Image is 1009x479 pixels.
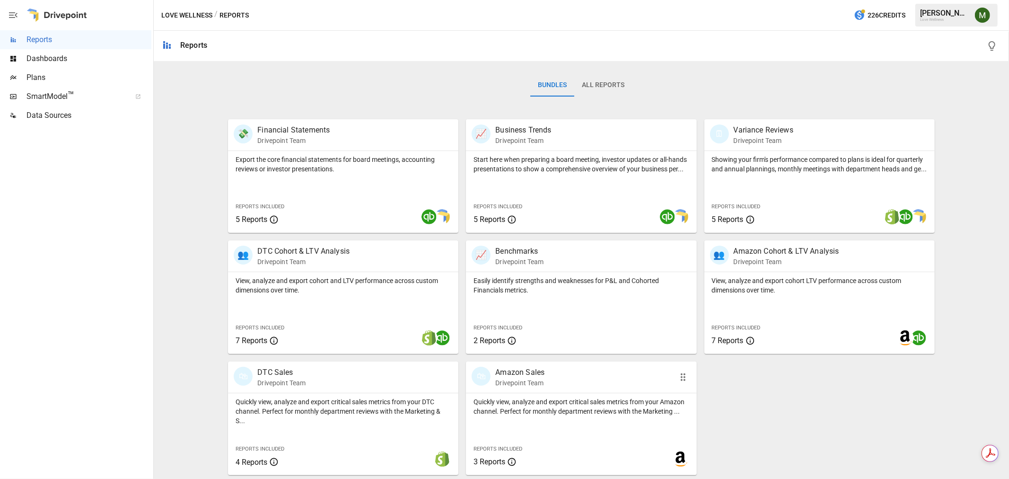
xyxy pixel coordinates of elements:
[474,215,505,224] span: 5 Reports
[673,452,688,467] img: amazon
[898,330,913,346] img: amazon
[474,155,689,174] p: Start here when preparing a board meeting, investor updates or all-hands presentations to show a ...
[712,336,744,345] span: 7 Reports
[236,325,284,331] span: Reports Included
[236,446,284,452] span: Reports Included
[257,367,306,378] p: DTC Sales
[236,458,267,467] span: 4 Reports
[734,257,839,266] p: Drivepoint Team
[712,276,927,295] p: View, analyze and export cohort LTV performance across custom dimensions over time.
[868,9,905,21] span: 226 Credits
[474,276,689,295] p: Easily identify strengths and weaknesses for P&L and Cohorted Financials metrics.
[710,124,729,143] div: 🗓
[850,7,909,24] button: 226Credits
[26,91,125,102] span: SmartModel
[495,136,551,145] p: Drivepoint Team
[161,9,212,21] button: Love Wellness
[472,246,491,265] div: 📈
[234,246,253,265] div: 👥
[26,53,151,64] span: Dashboards
[712,204,761,210] span: Reports Included
[26,34,151,45] span: Reports
[975,8,990,23] img: Meredith Lacasse
[660,209,675,224] img: quickbooks
[474,204,522,210] span: Reports Included
[920,9,969,18] div: [PERSON_NAME]
[712,215,744,224] span: 5 Reports
[435,452,450,467] img: shopify
[920,18,969,22] div: Love Wellness
[712,325,761,331] span: Reports Included
[474,457,505,466] span: 3 Reports
[26,72,151,83] span: Plans
[236,215,267,224] span: 5 Reports
[257,378,306,388] p: Drivepoint Team
[472,124,491,143] div: 📈
[180,41,207,50] div: Reports
[495,246,544,257] p: Benchmarks
[712,155,927,174] p: Showing your firm's performance compared to plans is ideal for quarterly and annual plannings, mo...
[68,89,74,101] span: ™
[257,136,330,145] p: Drivepoint Team
[969,2,996,28] button: Meredith Lacasse
[472,367,491,386] div: 🛍
[421,330,437,346] img: shopify
[495,124,551,136] p: Business Trends
[734,246,839,257] p: Amazon Cohort & LTV Analysis
[474,325,522,331] span: Reports Included
[234,367,253,386] div: 🛍
[26,110,151,121] span: Data Sources
[734,124,793,136] p: Variance Reviews
[710,246,729,265] div: 👥
[214,9,218,21] div: /
[530,74,574,97] button: Bundles
[885,209,900,224] img: shopify
[236,336,267,345] span: 7 Reports
[673,209,688,224] img: smart model
[236,204,284,210] span: Reports Included
[257,124,330,136] p: Financial Statements
[257,257,350,266] p: Drivepoint Team
[234,124,253,143] div: 💸
[236,397,451,426] p: Quickly view, analyze and export critical sales metrics from your DTC channel. Perfect for monthl...
[474,336,505,345] span: 2 Reports
[474,397,689,416] p: Quickly view, analyze and export critical sales metrics from your Amazon channel. Perfect for mon...
[236,276,451,295] p: View, analyze and export cohort and LTV performance across custom dimensions over time.
[495,257,544,266] p: Drivepoint Team
[236,155,451,174] p: Export the core financial statements for board meetings, accounting reviews or investor presentat...
[495,378,544,388] p: Drivepoint Team
[898,209,913,224] img: quickbooks
[734,136,793,145] p: Drivepoint Team
[495,367,544,378] p: Amazon Sales
[435,209,450,224] img: smart model
[474,446,522,452] span: Reports Included
[574,74,632,97] button: All Reports
[421,209,437,224] img: quickbooks
[911,209,926,224] img: smart model
[257,246,350,257] p: DTC Cohort & LTV Analysis
[435,330,450,346] img: quickbooks
[911,330,926,346] img: quickbooks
